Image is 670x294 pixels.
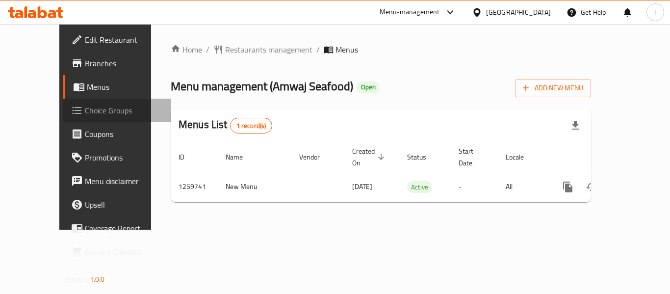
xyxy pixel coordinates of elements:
[459,145,486,169] span: Start Date
[85,57,163,69] span: Branches
[218,172,291,202] td: New Menu
[64,273,88,286] span: Version:
[63,240,171,264] a: Grocery Checklist
[564,114,587,137] div: Export file
[352,145,387,169] span: Created On
[63,169,171,193] a: Menu disclaimer
[357,81,380,93] div: Open
[506,151,537,163] span: Locale
[90,273,105,286] span: 1.0.0
[380,6,440,18] div: Menu-management
[85,128,163,140] span: Coupons
[407,151,439,163] span: Status
[548,142,658,172] th: Actions
[85,199,163,211] span: Upsell
[407,181,432,193] div: Active
[407,182,432,193] span: Active
[63,75,171,99] a: Menus
[63,99,171,122] a: Choice Groups
[515,79,591,97] button: Add New Menu
[213,44,312,55] a: Restaurants management
[352,180,372,193] span: [DATE]
[231,121,272,131] span: 1 record(s)
[225,44,312,55] span: Restaurants management
[523,82,583,94] span: Add New Menu
[335,44,358,55] span: Menus
[85,152,163,163] span: Promotions
[87,81,163,93] span: Menus
[498,172,548,202] td: All
[226,151,256,163] span: Name
[171,44,591,55] nav: breadcrumb
[179,117,272,134] h2: Menus List
[171,172,218,202] td: 1259741
[299,151,333,163] span: Vendor
[654,7,656,18] span: l
[85,246,163,258] span: Grocery Checklist
[63,52,171,75] a: Branches
[230,118,273,134] div: Total records count
[63,122,171,146] a: Coupons
[171,44,202,55] a: Home
[357,83,380,91] span: Open
[63,216,171,240] a: Coverage Report
[63,28,171,52] a: Edit Restaurant
[171,75,353,97] span: Menu management ( Amwaj Seafood )
[179,151,197,163] span: ID
[85,222,163,234] span: Coverage Report
[556,175,580,199] button: more
[63,146,171,169] a: Promotions
[580,175,603,199] button: Change Status
[316,44,320,55] li: /
[85,105,163,116] span: Choice Groups
[171,142,658,202] table: enhanced table
[206,44,209,55] li: /
[63,193,171,216] a: Upsell
[85,175,163,187] span: Menu disclaimer
[85,34,163,46] span: Edit Restaurant
[451,172,498,202] td: -
[486,7,551,18] div: [GEOGRAPHIC_DATA]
